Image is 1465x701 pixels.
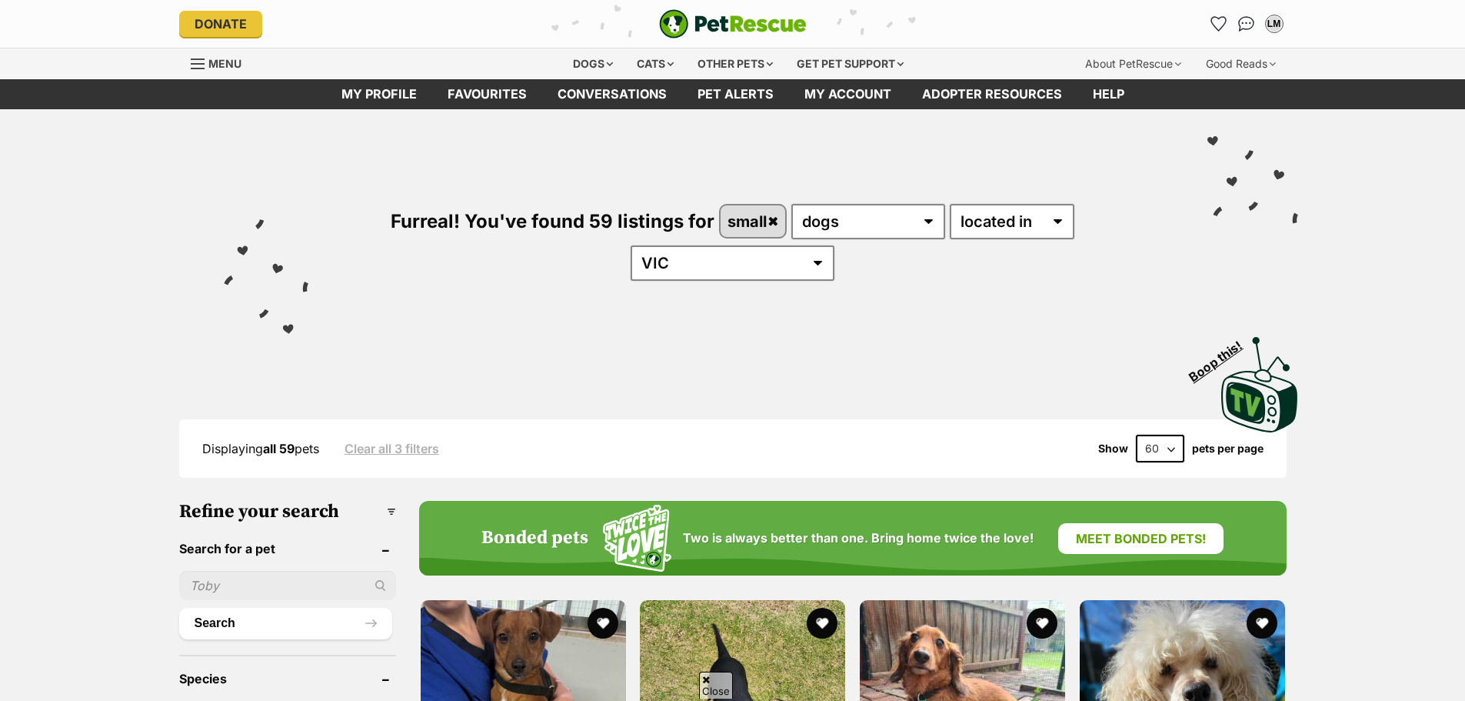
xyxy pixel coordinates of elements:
div: Get pet support [786,48,914,79]
a: Help [1077,79,1140,109]
input: Toby [179,571,396,600]
a: Favourites [1207,12,1231,36]
a: My account [789,79,907,109]
h3: Refine your search [179,501,396,522]
div: Good Reads [1195,48,1287,79]
img: chat-41dd97257d64d25036548639549fe6c8038ab92f7586957e7f3b1b290dea8141.svg [1238,16,1254,32]
button: Search [179,608,392,639]
a: Menu [191,48,252,76]
a: Favourites [432,79,542,109]
a: Conversations [1234,12,1259,36]
span: Furreal! You've found 59 listings for [391,210,714,232]
span: Two is always better than one. Bring home twice the love! [683,531,1034,546]
button: favourite [1027,608,1057,639]
div: Dogs [562,48,624,79]
a: PetRescue [659,9,807,38]
img: PetRescue TV logo [1221,337,1298,432]
a: Donate [179,11,262,37]
div: Other pets [687,48,784,79]
label: pets per page [1192,442,1264,455]
strong: all 59 [263,441,295,456]
span: Close [699,672,733,699]
a: Meet bonded pets! [1058,523,1224,554]
span: Boop this! [1186,329,1257,384]
header: Species [179,672,396,686]
img: Squiggle [603,505,671,572]
span: Menu [208,57,241,70]
div: Cats [626,48,684,79]
a: My profile [326,79,432,109]
div: About PetRescue [1074,48,1192,79]
button: favourite [587,608,618,639]
header: Search for a pet [179,542,396,556]
a: small [721,205,786,237]
span: Show [1098,442,1128,455]
h4: Bonded pets [481,528,588,549]
span: Displaying pets [202,441,319,456]
ul: Account quick links [1207,12,1287,36]
button: My account [1262,12,1287,36]
img: logo-e224e6f780fb5917bec1dbf3a21bbac754714ae5b6737aabdf751b685950b380.svg [659,9,807,38]
button: favourite [807,608,837,639]
a: Clear all 3 filters [345,442,439,456]
button: favourite [1247,608,1277,639]
div: LM [1267,16,1282,32]
a: conversations [542,79,682,109]
a: Adopter resources [907,79,1077,109]
a: Pet alerts [682,79,789,109]
a: Boop this! [1221,323,1298,436]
